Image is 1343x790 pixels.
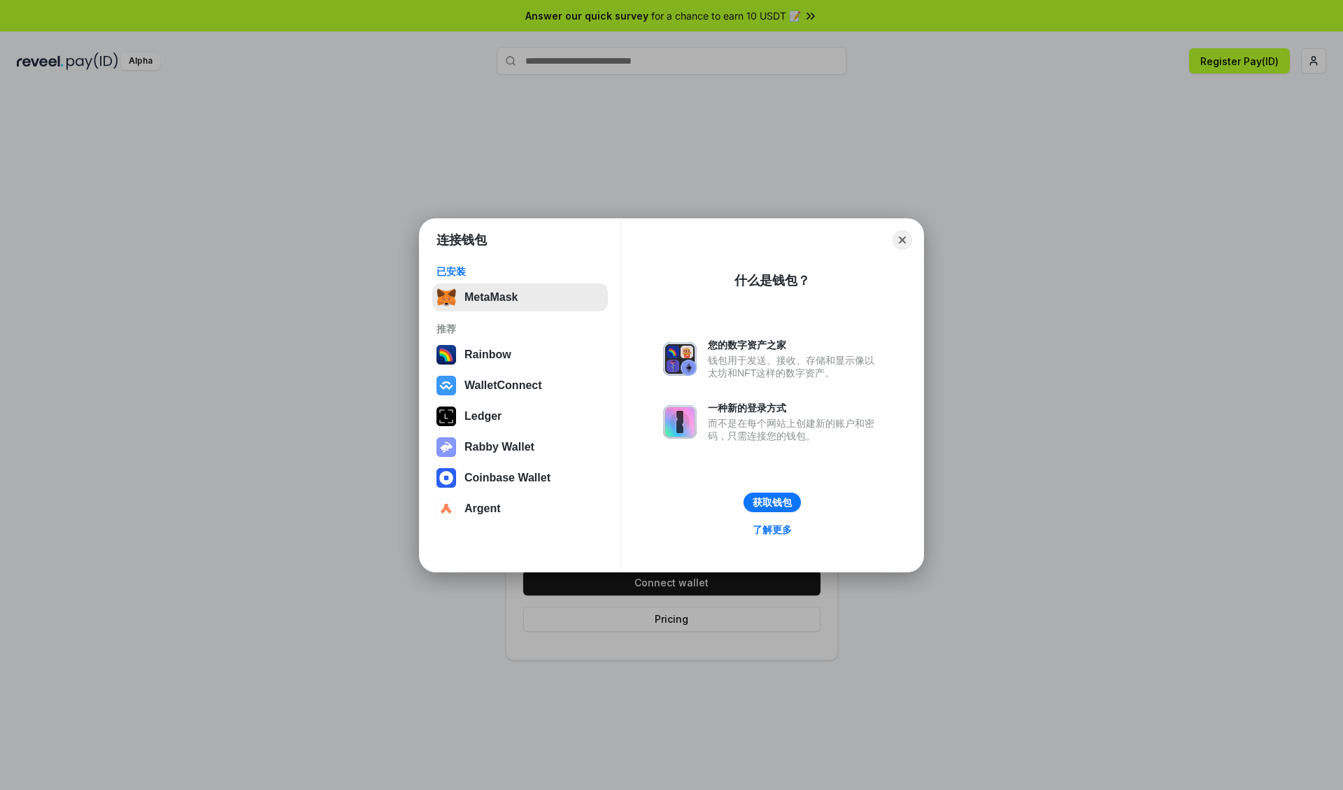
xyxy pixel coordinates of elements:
[436,468,456,488] img: svg+xml,%3Csvg%20width%3D%2228%22%20height%3D%2228%22%20viewBox%3D%220%200%2028%2028%22%20fill%3D...
[744,493,801,512] button: 获取钱包
[464,291,518,304] div: MetaMask
[663,405,697,439] img: svg+xml,%3Csvg%20xmlns%3D%22http%3A%2F%2Fwww.w3.org%2F2000%2Fsvg%22%20fill%3D%22none%22%20viewBox...
[753,496,792,509] div: 获取钱包
[436,265,604,278] div: 已安装
[708,354,881,379] div: 钱包用于发送、接收、存储和显示像以太坊和NFT这样的数字资产。
[432,495,608,523] button: Argent
[436,407,456,426] img: svg+xml,%3Csvg%20xmlns%3D%22http%3A%2F%2Fwww.w3.org%2F2000%2Fsvg%22%20width%3D%2228%22%20height%3...
[436,288,456,307] img: svg+xml,%3Csvg%20fill%3D%22none%22%20height%3D%2233%22%20viewBox%3D%220%200%2035%2033%22%20width%...
[744,521,800,539] a: 了解更多
[708,402,881,414] div: 一种新的登录方式
[464,502,501,515] div: Argent
[893,230,912,250] button: Close
[436,376,456,395] img: svg+xml,%3Csvg%20width%3D%2228%22%20height%3D%2228%22%20viewBox%3D%220%200%2028%2028%22%20fill%3D...
[464,410,502,423] div: Ledger
[464,348,511,361] div: Rainbow
[432,372,608,400] button: WalletConnect
[436,345,456,365] img: svg+xml,%3Csvg%20width%3D%22120%22%20height%3D%22120%22%20viewBox%3D%220%200%20120%20120%22%20fil...
[432,464,608,492] button: Coinbase Wallet
[436,437,456,457] img: svg+xml,%3Csvg%20xmlns%3D%22http%3A%2F%2Fwww.w3.org%2F2000%2Fsvg%22%20fill%3D%22none%22%20viewBox...
[708,417,881,442] div: 而不是在每个网站上创建新的账户和密码，只需连接您的钱包。
[708,339,881,351] div: 您的数字资产之家
[753,523,792,536] div: 了解更多
[464,472,550,484] div: Coinbase Wallet
[436,323,604,335] div: 推荐
[432,433,608,461] button: Rabby Wallet
[432,341,608,369] button: Rainbow
[734,272,810,289] div: 什么是钱包？
[436,232,487,248] h1: 连接钱包
[464,379,542,392] div: WalletConnect
[432,402,608,430] button: Ledger
[436,499,456,519] img: svg+xml,%3Csvg%20width%3D%2228%22%20height%3D%2228%22%20viewBox%3D%220%200%2028%2028%22%20fill%3D...
[464,441,534,453] div: Rabby Wallet
[432,283,608,311] button: MetaMask
[663,342,697,376] img: svg+xml,%3Csvg%20xmlns%3D%22http%3A%2F%2Fwww.w3.org%2F2000%2Fsvg%22%20fill%3D%22none%22%20viewBox...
